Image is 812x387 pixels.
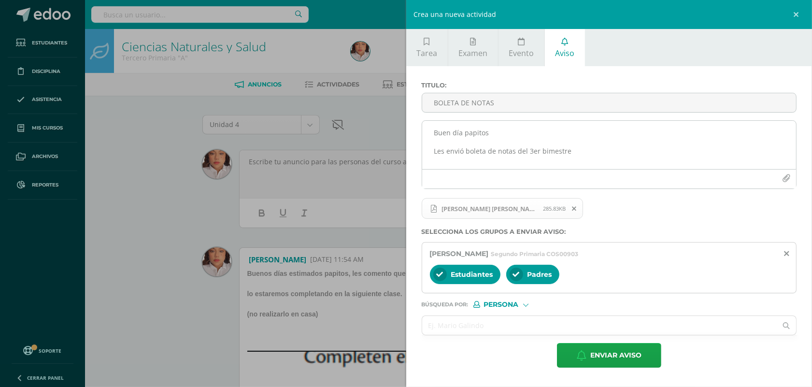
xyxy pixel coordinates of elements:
div: [object Object] [473,301,546,308]
input: Ej. Mario Galindo [422,316,777,335]
span: 285.83KB [543,205,566,212]
label: Titulo : [422,82,797,89]
span: [PERSON_NAME] [430,249,489,258]
span: Búsqueda por : [422,302,469,307]
span: Tarea [416,48,437,58]
a: Examen [448,29,498,66]
span: [PERSON_NAME] [PERSON_NAME] (1).pdf [437,205,543,213]
input: Titulo [422,93,797,112]
span: Padres [527,270,552,279]
span: Cifuentes Orozco Marcella Sofía (1).pdf [422,198,584,219]
span: Estudiantes [451,270,493,279]
span: Examen [458,48,487,58]
span: Remover archivo [566,203,583,214]
textarea: Buen día papitos Les envió boleta de notas del 3er bimestre [422,121,797,169]
span: Enviar aviso [590,344,641,367]
a: Evento [499,29,544,66]
span: Persona [484,302,519,307]
button: Enviar aviso [557,343,661,368]
label: Selecciona los grupos a enviar aviso : [422,228,797,235]
a: Tarea [406,29,448,66]
span: Evento [509,48,534,58]
span: Segundo Primaria COS00903 [491,250,579,258]
a: Aviso [545,29,585,66]
span: Aviso [556,48,575,58]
